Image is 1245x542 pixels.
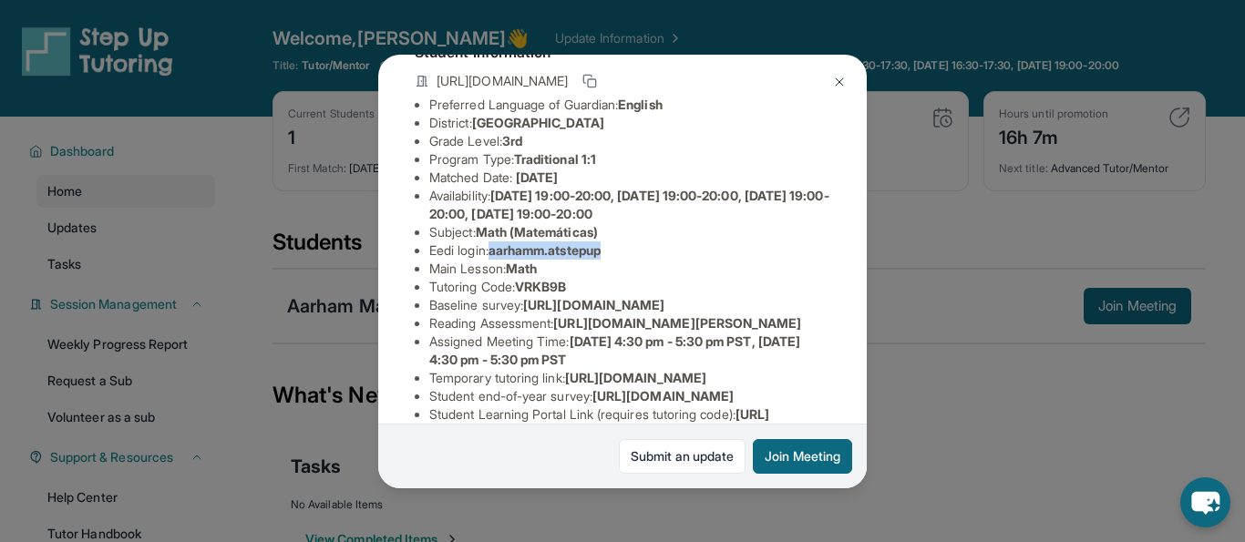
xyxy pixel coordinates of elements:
[618,97,663,112] span: English
[506,261,537,276] span: Math
[515,279,566,294] span: VRKB9B
[472,115,604,130] span: [GEOGRAPHIC_DATA]
[753,439,852,474] button: Join Meeting
[579,70,601,92] button: Copy link
[429,132,830,150] li: Grade Level:
[565,370,706,385] span: [URL][DOMAIN_NAME]
[429,241,830,260] li: Eedi login :
[476,224,598,240] span: Math (Matemáticas)
[429,169,830,187] li: Matched Date:
[429,260,830,278] li: Main Lesson :
[429,332,830,369] li: Assigned Meeting Time :
[516,169,558,185] span: [DATE]
[429,96,830,114] li: Preferred Language of Guardian:
[429,150,830,169] li: Program Type:
[429,405,830,442] li: Student Learning Portal Link (requires tutoring code) :
[437,72,568,90] span: [URL][DOMAIN_NAME]
[514,151,596,167] span: Traditional 1:1
[1180,477,1230,527] button: chat-button
[523,297,664,312] span: [URL][DOMAIN_NAME]
[429,278,830,296] li: Tutoring Code :
[429,314,830,332] li: Reading Assessment :
[429,369,830,387] li: Temporary tutoring link :
[553,315,801,331] span: [URL][DOMAIN_NAME][PERSON_NAME]
[429,387,830,405] li: Student end-of-year survey :
[502,133,522,148] span: 3rd
[429,187,830,223] li: Availability:
[592,388,734,404] span: [URL][DOMAIN_NAME]
[489,242,601,258] span: aarhamm.atstepup
[619,439,746,474] a: Submit an update
[832,75,847,89] img: Close Icon
[429,296,830,314] li: Baseline survey :
[429,333,800,367] span: [DATE] 4:30 pm - 5:30 pm PST, [DATE] 4:30 pm - 5:30 pm PST
[429,223,830,241] li: Subject :
[429,188,829,221] span: [DATE] 19:00-20:00, [DATE] 19:00-20:00, [DATE] 19:00-20:00, [DATE] 19:00-20:00
[429,114,830,132] li: District:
